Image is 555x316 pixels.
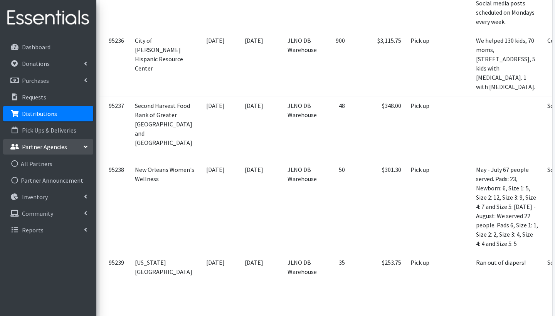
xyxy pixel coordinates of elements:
[22,93,46,101] p: Requests
[3,123,93,138] a: Pick Ups & Deliveries
[406,96,438,160] td: Pick up
[3,173,93,188] a: Partner Announcement
[3,56,93,71] a: Donations
[202,31,240,96] td: [DATE]
[3,222,93,238] a: Reports
[3,39,93,55] a: Dashboard
[22,110,57,118] p: Distributions
[3,106,93,121] a: Distributions
[3,189,93,205] a: Inventory
[99,96,130,160] td: 95237
[350,96,406,160] td: $348.00
[3,206,93,221] a: Community
[22,226,44,234] p: Reports
[3,89,93,105] a: Requests
[99,31,130,96] td: 95236
[22,210,53,217] p: Community
[130,31,202,96] td: City of [PERSON_NAME] Hispanic Resource Center
[240,31,283,96] td: [DATE]
[22,60,50,67] p: Donations
[3,5,93,31] img: HumanEssentials
[99,160,130,253] td: 95238
[321,160,350,253] td: 50
[350,31,406,96] td: $3,115.75
[3,139,93,155] a: Partner Agencies
[22,77,49,84] p: Purchases
[202,160,240,253] td: [DATE]
[283,96,321,160] td: JLNO DB Warehouse
[283,160,321,253] td: JLNO DB Warehouse
[22,126,76,134] p: Pick Ups & Deliveries
[240,96,283,160] td: [DATE]
[406,160,438,253] td: Pick up
[130,160,202,253] td: New Orleans Women's Wellness
[202,96,240,160] td: [DATE]
[22,143,67,151] p: Partner Agencies
[240,160,283,253] td: [DATE]
[22,193,48,201] p: Inventory
[471,160,543,253] td: May - July 67 people served. Pads: 23, Newborn: 6, Size 1: 5, Size 2: 12, Size 3: 9, Size 4: 7 an...
[350,160,406,253] td: $301.30
[283,31,321,96] td: JLNO DB Warehouse
[3,156,93,171] a: All Partners
[3,73,93,88] a: Purchases
[406,31,438,96] td: Pick up
[321,31,350,96] td: 900
[321,96,350,160] td: 48
[22,43,50,51] p: Dashboard
[471,31,543,96] td: We helped 130 kids, 70 moms, [STREET_ADDRESS], 5 kids with [MEDICAL_DATA]. 1 with [MEDICAL_DATA].
[130,96,202,160] td: Second Harvest Food Bank of Greater [GEOGRAPHIC_DATA] and [GEOGRAPHIC_DATA]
